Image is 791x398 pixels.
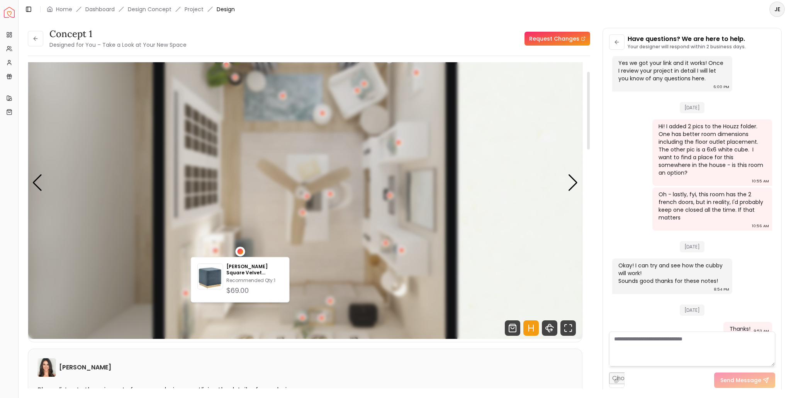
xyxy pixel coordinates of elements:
[680,102,704,113] span: [DATE]
[628,34,746,44] p: Have questions? We are here to help.
[49,41,187,49] small: Designed for You – Take a Look at Your New Space
[730,325,750,333] div: Thanks!
[542,320,557,336] svg: 360 View
[568,174,578,191] div: Next slide
[128,5,171,13] li: Design Concept
[628,44,746,50] p: Your designer will respond within 2 business days.
[659,122,765,177] div: Hi! I added 2 pics to the Houzz folder. One has better room dimensions including the floor outlet...
[217,5,235,13] span: Design
[659,190,765,221] div: Oh - lastly, fyi, this room has the 2 french doors, but in reality, I'd probably keep one closed ...
[49,28,187,40] h3: concept 1
[752,177,769,185] div: 10:55 AM
[680,241,704,252] span: [DATE]
[523,320,539,336] svg: Hotspots Toggle
[680,304,704,316] span: [DATE]
[505,320,520,336] svg: Shop Products from this design
[197,264,283,296] a: Tilden Square Velvet Ottoman[PERSON_NAME] Square Velvet OttomanRecommended Qty:1$69.00
[525,32,590,46] a: Request Changes
[32,174,42,191] div: Previous slide
[185,5,204,13] a: Project
[752,222,769,230] div: 10:56 AM
[713,83,729,91] div: 6:00 PM
[56,5,72,13] a: Home
[4,7,15,18] img: Spacejoy Logo
[28,27,582,339] img: Design Render 5
[226,277,283,284] p: Recommended Qty: 1
[754,327,769,335] div: 9:53 AM
[560,320,576,336] svg: Fullscreen
[618,262,725,285] div: Okay! I can try and see how the cubby will work! Sounds good thanks for these notes!
[198,265,223,291] img: Tilden Square Velvet Ottoman
[618,59,725,82] div: Yes we got your link and it works! Once I review your project in detail I will let you know of an...
[47,5,235,13] nav: breadcrumb
[28,27,582,339] div: 5 / 5
[59,363,111,372] h6: [PERSON_NAME]
[4,7,15,18] a: Spacejoy
[226,264,283,276] p: [PERSON_NAME] Square Velvet Ottoman
[85,5,115,13] a: Dashboard
[37,358,56,377] img: Angela Amore
[37,386,573,394] p: Please listen to the voice note from your designer, outlining the details of your design.
[770,2,784,16] span: JE
[714,286,729,293] div: 8:54 PM
[226,285,283,296] div: $69.00
[28,27,582,339] div: Carousel
[769,2,785,17] button: JE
